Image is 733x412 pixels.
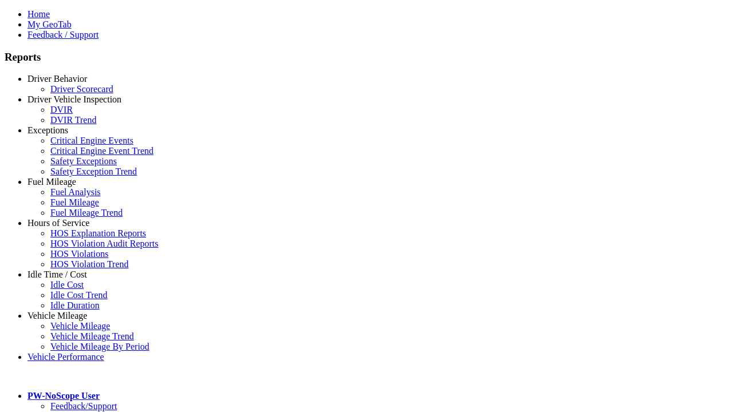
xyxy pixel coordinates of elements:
a: HOS Violations [50,249,108,259]
a: Idle Duration [50,300,100,310]
a: Idle Cost [50,280,84,290]
a: Fuel Analysis [50,187,101,197]
a: DVIR Trend [50,115,96,125]
a: Vehicle Performance [27,352,104,362]
a: Critical Engine Event Trend [50,146,153,156]
a: Vehicle Mileage Trend [50,331,134,341]
a: PW-NoScope User [27,391,100,401]
a: Safety Exception Trend [50,167,137,176]
a: Safety Exceptions [50,156,117,166]
a: HOS Violation Audit Reports [50,239,159,248]
a: Critical Engine Events [50,136,133,145]
a: Feedback/Support [50,401,117,411]
a: Home [27,9,50,19]
a: Vehicle Mileage By Period [50,342,149,351]
a: Fuel Mileage [50,197,99,207]
a: Fuel Mileage Trend [50,208,123,217]
a: Driver Scorecard [50,84,113,94]
a: HOS Explanation Reports [50,228,146,238]
a: Fuel Mileage [27,177,76,187]
a: Idle Time / Cost [27,270,87,279]
a: Driver Vehicle Inspection [27,94,121,104]
a: HOS Violation Trend [50,259,129,269]
a: Feedback / Support [27,30,98,39]
a: Vehicle Mileage [50,321,110,331]
a: Idle Cost Trend [50,290,108,300]
a: Vehicle Mileage [27,311,87,320]
a: DVIR [50,105,73,114]
a: Driver Behavior [27,74,87,84]
h3: Reports [5,51,728,64]
a: Exceptions [27,125,68,135]
a: Hours of Service [27,218,89,228]
a: My GeoTab [27,19,72,29]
